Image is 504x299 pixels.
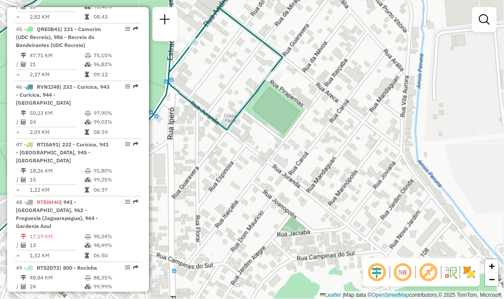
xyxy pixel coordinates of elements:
span: | 231 - Camorim (UDC Recreio), 986 - Recreio do Bandeirantes (UDC Recreio) [16,26,101,48]
i: Distância Total [21,110,26,116]
a: Leaflet [320,292,341,298]
td: 08:43 [93,12,138,21]
i: Total de Atividades [21,62,26,67]
td: 99,03% [93,118,138,126]
i: Total de Atividades [21,119,26,125]
span: 47 - [16,141,109,164]
span: + [489,260,495,271]
i: Total de Atividades [21,284,26,290]
span: | 941 - [GEOGRAPHIC_DATA], 962 - Freguesia (Jaguarepagua), 964 - Gardenia Azul [16,199,98,229]
td: / [16,60,20,69]
span: 49 - [16,264,97,271]
i: % de utilização da cubagem [85,119,91,125]
td: 2,27 KM [29,70,84,79]
span: | [343,292,344,298]
td: 2,09 KM [29,128,84,137]
td: 09:12 [93,70,138,79]
td: 91,80% [93,166,138,175]
td: 18,26 KM [29,166,84,175]
em: Rota exportada [133,142,138,147]
i: Distância Total [21,53,26,58]
i: % de utilização da cubagem [85,177,91,182]
td: 21 [29,60,84,69]
em: Opções [125,199,130,205]
td: 97,90% [93,109,138,118]
a: OpenStreetMap [372,292,410,298]
td: / [16,283,20,291]
td: = [16,12,20,21]
div: Map data © contributors,© 2025 TomTom, Microsoft [318,291,504,299]
em: Opções [125,142,130,147]
a: Exibir filtros [476,11,493,28]
span: Ocultar deslocamento [367,262,388,283]
i: Distância Total [21,234,26,239]
td: 98,49% [93,241,138,250]
td: 99,99% [93,283,138,291]
em: Rota exportada [133,26,138,31]
span: 46 - [16,83,109,106]
img: Exibir/Ocultar setores [462,265,477,279]
a: Nova sessão e pesquisa [156,11,174,31]
span: RTI5A91 [37,141,59,148]
td: 88,35% [93,274,138,283]
td: = [16,128,20,137]
a: Zoom in [485,260,499,273]
td: 48,84 KM [29,274,84,283]
span: | 232 - Curicica, 943 - Curicica, 944 - [GEOGRAPHIC_DATA] [16,83,109,106]
em: Rota exportada [133,199,138,205]
td: / [16,241,20,250]
td: 08:59 [93,128,138,137]
i: % de utilização do peso [85,234,91,239]
td: / [16,118,20,126]
span: Ocultar NR [392,262,414,283]
i: Tempo total em rota [85,14,89,20]
span: | 800 - Rocinha [59,264,97,271]
i: Tempo total em rota [85,253,89,258]
td: 1,32 KM [29,251,84,260]
i: Tempo total em rota [85,187,89,193]
i: Tempo total em rota [85,72,89,77]
a: Zoom out [485,273,499,286]
td: = [16,251,20,260]
i: % de utilização do peso [85,275,91,281]
td: 50,23 KM [29,109,84,118]
i: Distância Total [21,168,26,173]
td: 2,82 KM [29,12,84,21]
td: = [16,70,20,79]
td: 15 [29,175,84,184]
td: 96,82% [93,60,138,69]
td: 17,19 KM [29,232,84,241]
td: 47,71 KM [29,51,84,60]
i: Total de Atividades [21,243,26,248]
i: % de utilização da cubagem [85,284,91,290]
span: RTE0H40 [37,199,60,205]
td: 06:50 [93,251,138,260]
em: Opções [125,26,130,31]
i: Tempo total em rota [85,130,89,135]
i: % de utilização da cubagem [85,243,91,248]
i: Distância Total [21,275,26,281]
em: Opções [125,84,130,89]
span: RTS2D72 [37,264,59,271]
span: 48 - [16,199,98,229]
i: % de utilização da cubagem [85,62,91,67]
td: 90,34% [93,232,138,241]
td: = [16,185,20,194]
td: 75,15% [93,51,138,60]
td: 06:37 [93,185,138,194]
em: Rota exportada [133,265,138,270]
i: % de utilização do peso [85,168,91,173]
span: QRE0B41 [37,26,60,32]
i: % de utilização do peso [85,110,91,116]
em: Opções [125,265,130,270]
span: − [489,274,495,285]
td: 13 [29,241,84,250]
span: RVN1I48 [37,83,59,90]
td: 99,25% [93,175,138,184]
i: % de utilização do peso [85,53,91,58]
td: / [16,175,20,184]
i: Total de Atividades [21,177,26,182]
span: 45 - [16,26,101,48]
td: 24 [29,283,84,291]
td: 1,22 KM [29,185,84,194]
